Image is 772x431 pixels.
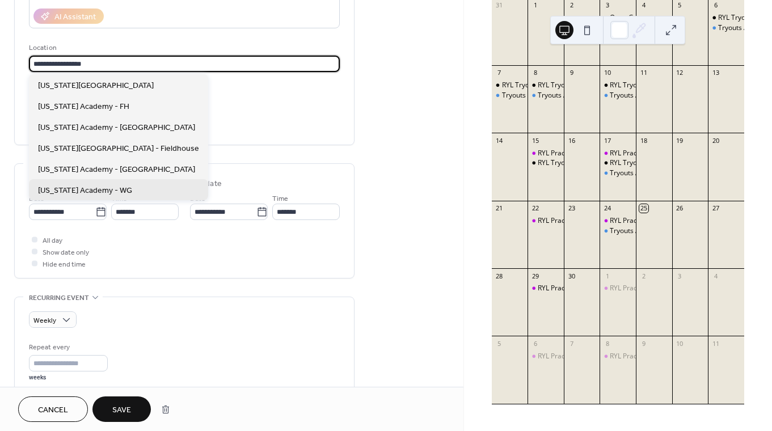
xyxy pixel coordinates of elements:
[600,216,636,226] div: RYL Practice
[18,396,88,422] button: Cancel
[600,81,636,90] div: RYL Tryouts
[567,1,576,10] div: 2
[600,226,636,236] div: Tryouts Ages - All Ages
[676,1,684,10] div: 5
[538,149,576,158] div: RYL Practice
[610,81,647,90] div: RYL Tryouts
[492,81,528,90] div: RYL Tryouts
[531,272,539,280] div: 29
[495,204,504,213] div: 21
[567,204,576,213] div: 23
[92,396,151,422] button: Save
[528,158,564,168] div: RYL Tryouts
[33,314,56,327] span: Weekly
[495,272,504,280] div: 28
[531,1,539,10] div: 1
[600,149,636,158] div: RYL Practice
[603,204,611,213] div: 24
[567,272,576,280] div: 30
[38,143,199,155] span: [US_STATE][GEOGRAPHIC_DATA] - Fieldhouse
[29,341,106,353] div: Repeat every
[600,158,636,168] div: RYL Tryouts
[603,272,611,280] div: 1
[711,69,720,77] div: 13
[711,272,720,280] div: 4
[531,69,539,77] div: 8
[531,204,539,213] div: 22
[538,216,576,226] div: RYL Practice
[538,91,680,100] div: Tryouts Ages [DEMOGRAPHIC_DATA]'s - 14's
[639,1,648,10] div: 4
[38,404,68,416] span: Cancel
[38,185,132,197] span: [US_STATE] Academy - WG
[29,374,108,382] div: weeks
[495,136,504,145] div: 14
[610,91,752,100] div: Tryouts Ages [DEMOGRAPHIC_DATA]'s - 14's
[531,136,539,145] div: 15
[610,149,648,158] div: RYL Practice
[38,122,195,134] span: [US_STATE] Academy - [GEOGRAPHIC_DATA]
[708,13,744,23] div: RYL Tryouts
[600,352,636,361] div: RYL Practice
[610,352,648,361] div: RYL Practice
[29,42,338,54] div: Location
[711,136,720,145] div: 20
[676,69,684,77] div: 12
[29,292,89,304] span: Recurring event
[567,69,576,77] div: 9
[603,69,611,77] div: 10
[639,204,648,213] div: 25
[502,91,644,100] div: Tryouts Ages [DEMOGRAPHIC_DATA]'s - 14's
[708,23,744,33] div: Tryouts Ages 11's - 14's
[538,352,576,361] div: RYL Practice
[112,404,131,416] span: Save
[538,81,575,90] div: RYL Tryouts
[610,226,682,236] div: Tryouts Ages - All Ages
[528,216,564,226] div: RYL Practice
[610,168,682,178] div: Tryouts Ages - All Ages
[676,136,684,145] div: 19
[600,13,636,23] div: Open Gym
[676,272,684,280] div: 3
[603,136,611,145] div: 17
[567,339,576,348] div: 7
[610,284,648,293] div: RYL Practice
[600,284,636,293] div: RYL Practice
[676,339,684,348] div: 10
[639,136,648,145] div: 18
[711,339,720,348] div: 11
[600,91,636,100] div: Tryouts Ages 11's - 14's
[639,272,648,280] div: 2
[528,149,564,158] div: RYL Practice
[38,101,129,113] span: [US_STATE] Academy - FH
[502,81,539,90] div: RYL Tryouts
[43,259,86,271] span: Hide end time
[610,216,648,226] div: RYL Practice
[528,352,564,361] div: RYL Practice
[492,91,528,100] div: Tryouts Ages 11's - 14's
[528,91,564,100] div: Tryouts Ages 11's - 14's
[718,13,755,23] div: RYL Tryouts
[528,284,564,293] div: RYL Practice
[495,69,504,77] div: 7
[610,158,647,168] div: RYL Tryouts
[528,81,564,90] div: RYL Tryouts
[600,168,636,178] div: Tryouts Ages - All Ages
[38,164,195,176] span: [US_STATE] Academy - [GEOGRAPHIC_DATA]
[538,284,576,293] div: RYL Practice
[531,339,539,348] div: 6
[272,193,288,205] span: Time
[711,1,720,10] div: 6
[495,339,504,348] div: 5
[43,247,89,259] span: Show date only
[639,69,648,77] div: 11
[639,339,648,348] div: 9
[38,80,154,92] span: [US_STATE][GEOGRAPHIC_DATA]
[567,136,576,145] div: 16
[610,13,643,23] div: Open Gym
[711,204,720,213] div: 27
[603,1,611,10] div: 3
[538,158,575,168] div: RYL Tryouts
[43,235,62,247] span: All day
